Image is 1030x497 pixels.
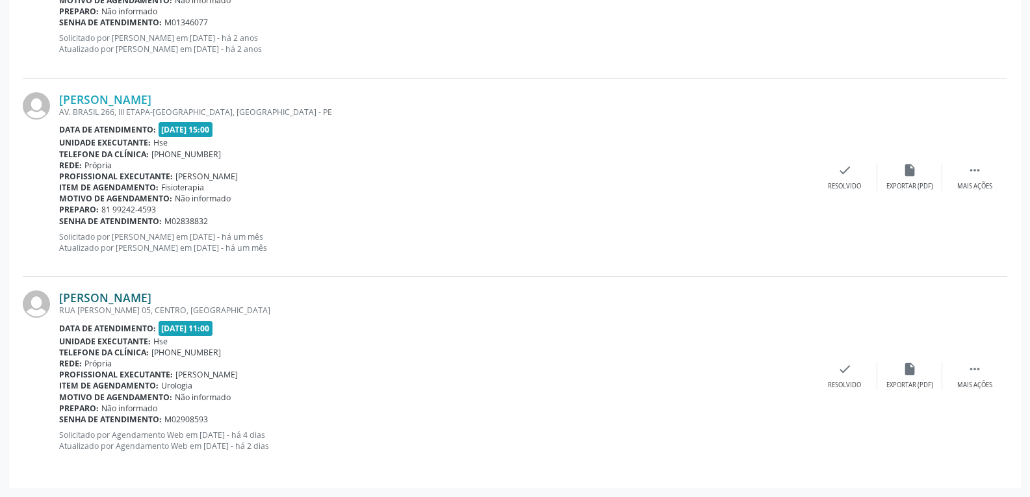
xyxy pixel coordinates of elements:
span: Hse [153,336,168,347]
span: Hse [153,137,168,148]
span: M02838832 [164,216,208,227]
b: Data de atendimento: [59,323,156,334]
b: Unidade executante: [59,336,151,347]
b: Senha de atendimento: [59,414,162,425]
span: Não informado [101,403,157,414]
a: [PERSON_NAME] [59,290,151,305]
i:  [968,163,982,177]
div: Mais ações [957,381,992,390]
b: Senha de atendimento: [59,216,162,227]
b: Preparo: [59,6,99,17]
div: RUA [PERSON_NAME] 05, CENTRO, [GEOGRAPHIC_DATA] [59,305,812,316]
div: Exportar (PDF) [886,381,933,390]
b: Telefone da clínica: [59,149,149,160]
b: Motivo de agendamento: [59,392,172,403]
i: insert_drive_file [903,163,917,177]
div: Resolvido [828,182,861,191]
div: AV. BRASIL 266, III ETAPA-[GEOGRAPHIC_DATA], [GEOGRAPHIC_DATA] - PE [59,107,812,118]
b: Preparo: [59,403,99,414]
span: Fisioterapia [161,182,204,193]
span: Própria [84,160,112,171]
span: [DATE] 11:00 [159,321,213,336]
b: Motivo de agendamento: [59,193,172,204]
b: Item de agendamento: [59,380,159,391]
div: Exportar (PDF) [886,182,933,191]
span: Não informado [175,193,231,204]
span: [PHONE_NUMBER] [151,347,221,358]
p: Solicitado por [PERSON_NAME] em [DATE] - há um mês Atualizado por [PERSON_NAME] em [DATE] - há um... [59,231,812,253]
span: Não informado [175,392,231,403]
b: Telefone da clínica: [59,347,149,358]
span: [PERSON_NAME] [175,171,238,182]
img: img [23,92,50,120]
i:  [968,362,982,376]
b: Unidade executante: [59,137,151,148]
span: M01346077 [164,17,208,28]
b: Profissional executante: [59,369,173,380]
i: insert_drive_file [903,362,917,376]
span: Própria [84,358,112,369]
b: Senha de atendimento: [59,17,162,28]
div: Resolvido [828,381,861,390]
span: M02908593 [164,414,208,425]
span: [DATE] 15:00 [159,122,213,137]
span: 81 99242-4593 [101,204,156,215]
b: Profissional executante: [59,171,173,182]
a: [PERSON_NAME] [59,92,151,107]
span: [PHONE_NUMBER] [151,149,221,160]
span: [PERSON_NAME] [175,369,238,380]
p: Solicitado por [PERSON_NAME] em [DATE] - há 2 anos Atualizado por [PERSON_NAME] em [DATE] - há 2 ... [59,32,812,55]
i: check [838,163,852,177]
b: Data de atendimento: [59,124,156,135]
img: img [23,290,50,318]
p: Solicitado por Agendamento Web em [DATE] - há 4 dias Atualizado por Agendamento Web em [DATE] - h... [59,429,812,452]
b: Item de agendamento: [59,182,159,193]
b: Preparo: [59,204,99,215]
b: Rede: [59,358,82,369]
b: Rede: [59,160,82,171]
i: check [838,362,852,376]
div: Mais ações [957,182,992,191]
span: Urologia [161,380,192,391]
span: Não informado [101,6,157,17]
